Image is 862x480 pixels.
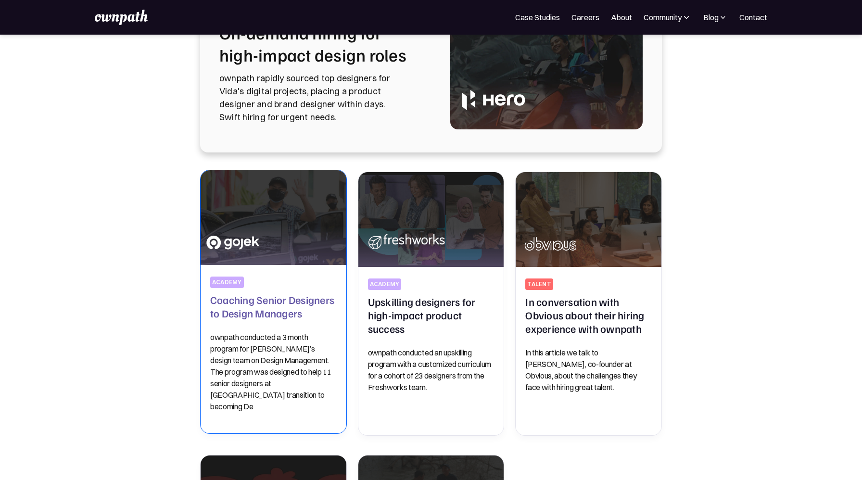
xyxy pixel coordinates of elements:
[368,347,494,393] p: ownpath conducted an upskilling program with a customized curriculum for a cohort of 23 designers...
[644,12,682,23] div: Community
[212,278,242,286] div: academy
[197,168,350,267] img: Coaching Senior Designers to Design Managers
[515,172,662,436] a: In conversation with Obvious about their hiring experience with ownpathtalentIn conversation with...
[210,331,337,412] p: ownpath conducted a 3 month program for [PERSON_NAME]’s design team on Design Management. The pro...
[525,347,652,393] p: In this article we talk to [PERSON_NAME], co-founder at Obvious, about the challenges they face w...
[739,12,767,23] a: Contact
[611,12,632,23] a: About
[571,12,599,23] a: Careers
[525,295,652,335] h2: In conversation with Obvious about their hiring experience with ownpath
[200,170,347,434] a: Coaching Senior Designers to Design ManagersacademyCoaching Senior Designers to Design Managersow...
[210,293,337,320] h2: Coaching Senior Designers to Design Managers
[703,12,728,23] div: Blog
[219,72,427,124] p: ownpath rapidly sourced top designers for Vida's digital projects, placing a product designer and...
[219,22,427,66] h2: On-demand hiring for high-impact design roles
[515,12,560,23] a: Case Studies
[527,280,551,288] div: talent
[358,172,504,267] img: Upskilling designers for high-impact product success
[358,172,505,436] a: Upskilling designers for high-impact product successAcademyUpskilling designers for high-impact p...
[370,280,400,288] div: Academy
[219,5,643,133] a: talentOn-demand hiring for high-impact design rolesownpath rapidly sourced top designers for Vida...
[703,12,719,23] div: Blog
[516,172,661,267] img: In conversation with Obvious about their hiring experience with ownpath
[368,295,494,335] h2: Upskilling designers for high-impact product success
[644,12,691,23] div: Community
